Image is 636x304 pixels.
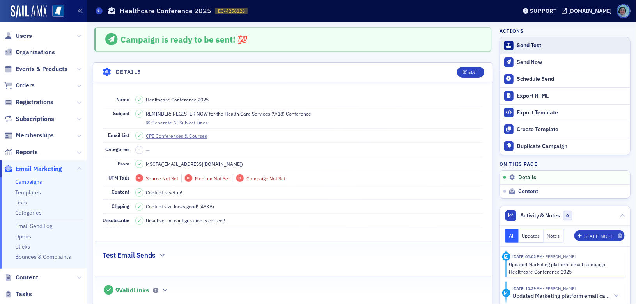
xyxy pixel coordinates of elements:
[517,92,626,100] div: Export HTML
[16,48,55,57] span: Organizations
[574,230,625,241] button: Staff Note
[512,254,543,259] time: 9/2/2025 01:02 PM
[4,32,32,40] a: Users
[4,81,35,90] a: Orders
[4,48,55,57] a: Organizations
[146,147,150,153] span: —
[509,261,620,275] div: Updated Marketing platform email campaign: Healthcare Conference 2025
[15,222,52,229] a: Email Send Log
[11,5,47,18] img: SailAMX
[617,4,631,18] span: Profile
[500,71,630,87] button: Schedule Send
[146,175,179,181] span: Source Not Set
[502,289,510,297] div: Activity
[15,178,42,185] a: Campaigns
[500,37,630,54] button: Send Test
[569,7,612,14] div: [DOMAIN_NAME]
[15,189,41,196] a: Templates
[151,121,208,125] div: Generate AI Subject Lines
[500,54,630,71] button: Send Now
[4,148,38,156] a: Reports
[146,96,209,103] span: Healthcare Conference 2025
[15,209,42,216] a: Categories
[457,67,484,78] button: Edit
[47,5,64,18] a: View Homepage
[138,147,140,153] span: –
[16,290,32,299] span: Tasks
[120,34,248,45] span: Campaign is ready to be sent! 💯
[16,148,38,156] span: Reports
[16,65,67,73] span: Events & Products
[112,188,130,195] span: Content
[218,8,245,14] span: EC-4256126
[115,286,149,294] span: 9 Valid Links
[500,160,631,167] h4: On this page
[4,165,62,173] a: Email Marketing
[103,217,130,223] span: Unsubscribe
[521,212,560,220] span: Activity & Notes
[16,273,38,282] span: Content
[146,203,214,210] span: Content size looks good! (43KB)
[146,119,208,126] button: Generate AI Subject Lines
[146,217,225,224] span: Unsubscribe configuration is correct!
[518,188,538,195] span: Content
[15,253,71,260] a: Bounces & Complaints
[530,7,557,14] div: Support
[512,293,611,300] h5: Updated Marketing platform email campaign: Healthcare Conference 2025
[16,81,35,90] span: Orders
[543,286,576,291] span: Rachel Shirley
[103,250,156,260] h2: Test Email Sends
[146,132,214,139] a: CPE Conferences & Courses
[505,229,519,243] button: All
[500,27,524,34] h4: Actions
[108,132,130,138] span: Email List
[109,174,130,181] span: UTM Tags
[112,203,130,209] span: Clipping
[15,199,27,206] a: Lists
[512,286,543,291] time: 8/28/2025 10:29 AM
[517,143,626,150] div: Duplicate Campaign
[146,160,243,167] span: MSCPA ( [EMAIL_ADDRESS][DOMAIN_NAME] )
[512,292,619,300] button: Updated Marketing platform email campaign: Healthcare Conference 2025
[517,109,626,116] div: Export Template
[16,115,54,123] span: Subscriptions
[106,146,130,152] span: Categories
[4,273,38,282] a: Content
[116,68,142,76] h4: Details
[4,115,54,123] a: Subscriptions
[16,165,62,173] span: Email Marketing
[146,189,182,196] span: Content is setup!
[146,110,312,117] span: REMINDER: REGISTER NOW for the Health Care Services (9/18) Conference
[500,138,630,155] button: Duplicate Campaign
[15,233,31,240] a: Opens
[4,98,53,107] a: Registrations
[502,252,510,261] div: Activity
[517,59,626,66] div: Send Now
[517,126,626,133] div: Create Template
[15,243,30,250] a: Clicks
[16,98,53,107] span: Registrations
[543,254,576,259] span: Rachel Shirley
[4,65,67,73] a: Events & Products
[16,131,54,140] span: Memberships
[563,211,573,220] span: 0
[517,42,626,49] div: Send Test
[113,110,130,116] span: Subject
[120,6,211,16] h1: Healthcare Conference 2025
[247,175,286,181] span: Campaign Not Set
[518,174,536,181] span: Details
[517,76,626,83] div: Schedule Send
[195,175,230,181] span: Medium Not Set
[4,131,54,140] a: Memberships
[500,121,630,138] a: Create Template
[16,32,32,40] span: Users
[4,290,32,299] a: Tasks
[468,70,478,75] div: Edit
[544,229,564,243] button: Notes
[52,5,64,17] img: SailAMX
[118,160,130,167] span: From
[500,87,630,104] a: Export HTML
[519,229,544,243] button: Updates
[500,104,630,121] a: Export Template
